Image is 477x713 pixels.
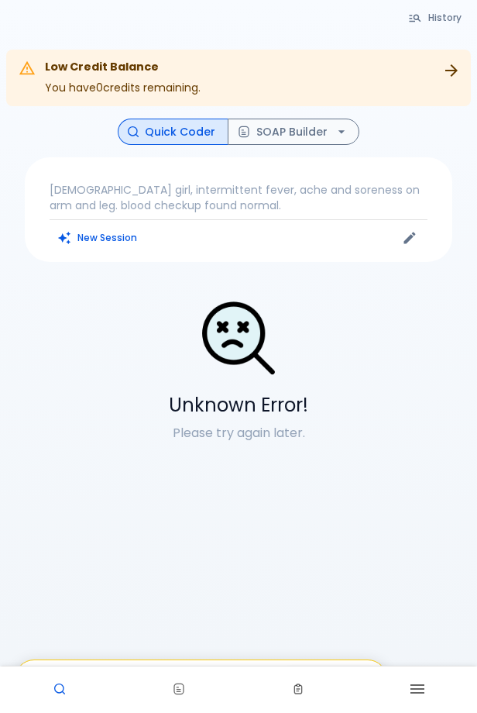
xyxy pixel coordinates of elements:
button: Edit [398,226,421,250]
p: [DEMOGRAPHIC_DATA] girl, intermittent fever, ache and soreness on arm and leg. blood checkup foun... [50,182,427,213]
button: Clears all inputs and results. [50,226,146,249]
div: No credits left. Please contact support. [31,665,268,693]
img: Search Not Found [200,299,277,377]
h5: Unknown Error! [25,393,452,418]
button: SOAP Builder [228,119,359,146]
div: You have 0 credits remaining. [45,54,201,102]
p: Please try again later. [25,424,452,443]
button: History [400,6,471,29]
div: Low Credit Balance [45,59,201,76]
button: Quick Coder [118,119,228,146]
